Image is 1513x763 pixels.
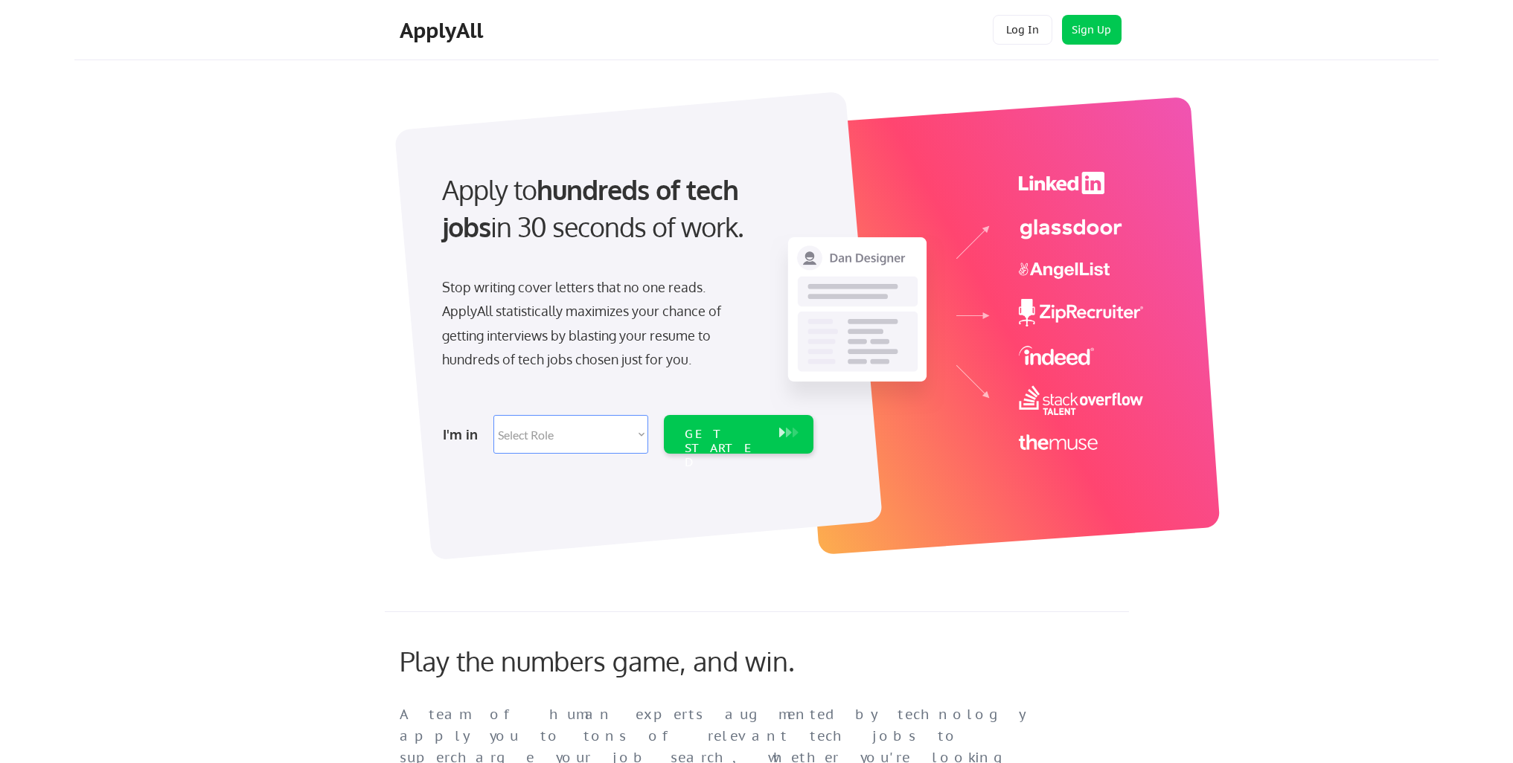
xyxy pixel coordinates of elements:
[443,422,484,446] div: I'm in
[442,171,807,246] div: Apply to in 30 seconds of work.
[993,15,1052,45] button: Log In
[442,173,745,243] strong: hundreds of tech jobs
[400,645,861,677] div: Play the numbers game, and win.
[685,427,764,470] div: GET STARTED
[442,275,748,372] div: Stop writing cover letters that no one reads. ApplyAll statistically maximizes your chance of get...
[400,18,487,43] div: ApplyAll
[1062,15,1122,45] button: Sign Up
